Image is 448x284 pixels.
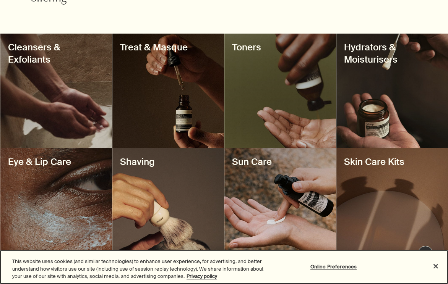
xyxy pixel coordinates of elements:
a: decorativeSkin Care Kits [336,148,448,262]
h3: Sun Care [232,156,328,168]
div: This website uses cookies (and similar technologies) to enhance user experience, for advertising,... [12,258,269,280]
a: decorativeToners [224,34,336,148]
button: Online Preferences, Opens the preference center dialog [310,259,357,274]
h3: Hydrators & Moisturisers [344,41,440,66]
h3: Shaving [120,156,216,168]
a: decorativeHydrators & Moisturisers [336,34,448,148]
a: decorativeCleansers & Exfoliants [0,34,112,148]
a: decorativeShaving [112,148,224,262]
a: More information about your privacy, opens in a new tab [187,273,217,279]
h3: Eye & Lip Care [8,156,104,168]
button: Live Assistance [418,246,433,261]
h3: Cleansers & Exfoliants [8,41,104,66]
a: decorativeTreat & Masque [112,34,224,148]
button: Close [427,258,444,274]
a: decorativeSun Care [224,148,336,262]
h3: Toners [232,41,328,53]
a: decorativeEye & Lip Care [0,148,112,262]
h3: Skin Care Kits [344,156,440,168]
h3: Treat & Masque [120,41,216,53]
